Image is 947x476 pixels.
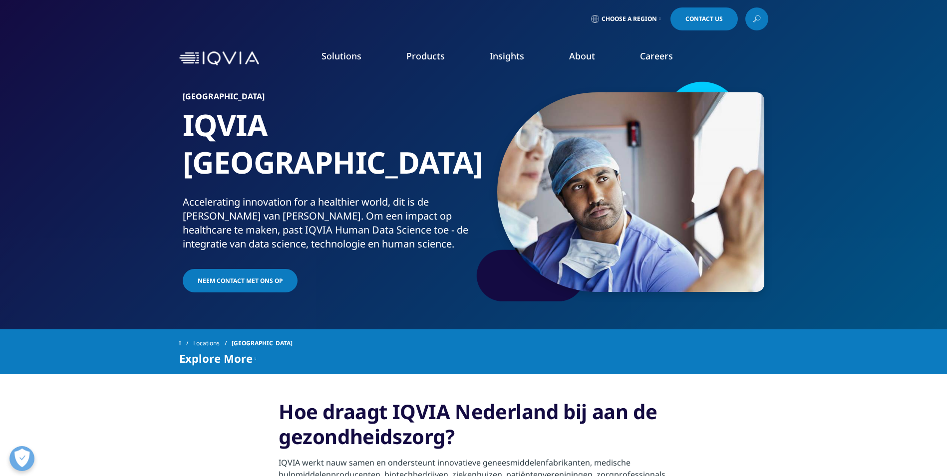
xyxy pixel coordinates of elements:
[179,352,253,364] span: Explore More
[198,276,283,285] span: Neem Contact Met Ons Op
[193,334,232,352] a: Locations
[321,50,361,62] a: Solutions
[685,16,723,22] span: Contact Us
[232,334,293,352] span: [GEOGRAPHIC_DATA]
[263,35,768,82] nav: Primary
[670,7,738,30] a: Contact Us
[569,50,595,62] a: About
[183,269,298,292] a: Neem Contact Met Ons Op
[183,195,470,251] div: Accelerating innovation for a healthier world, dit is de [PERSON_NAME] van [PERSON_NAME]. Om een ...
[279,399,668,457] h3: Hoe draagt IQVIA Nederland bij aan de gezondheidszorg?
[640,50,673,62] a: Careers
[490,50,524,62] a: Insights
[602,15,657,23] span: Choose a Region
[497,92,764,292] img: 017_doctors-reviewing-information.jpg
[183,106,470,195] h1: IQVIA [GEOGRAPHIC_DATA]
[9,446,34,471] button: Voorkeuren openen
[406,50,445,62] a: Products
[183,92,470,106] h6: [GEOGRAPHIC_DATA]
